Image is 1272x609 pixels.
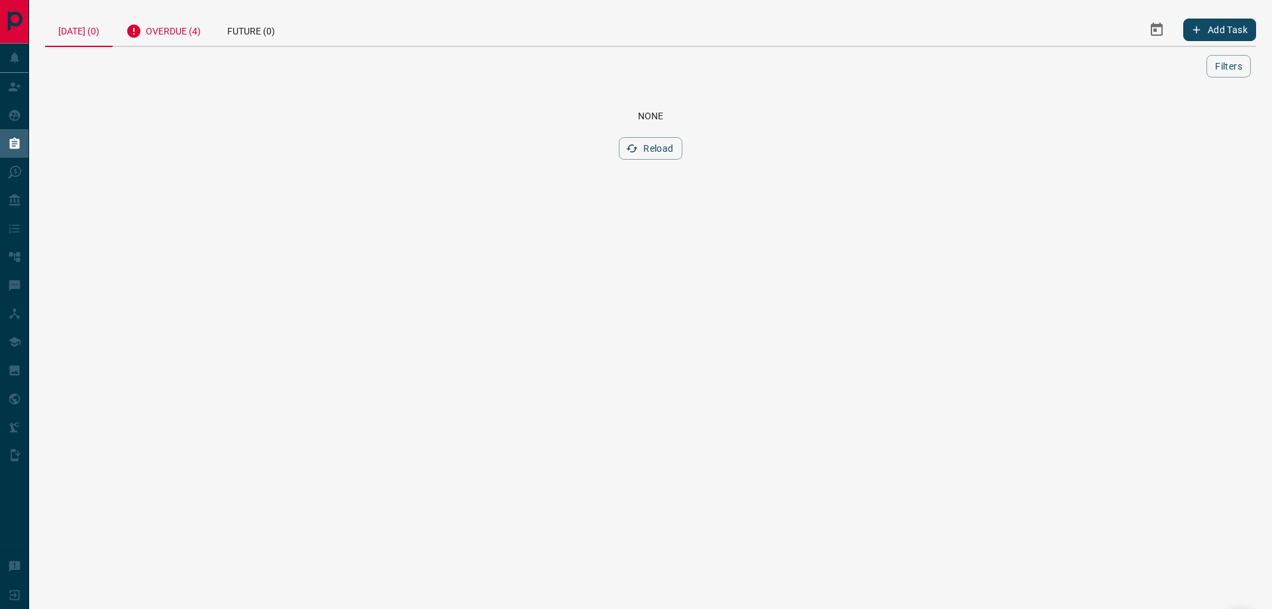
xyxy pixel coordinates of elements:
button: Reload [619,137,682,160]
button: Add Task [1183,19,1256,41]
div: None [61,111,1240,121]
div: Future (0) [214,13,288,46]
div: Overdue (4) [113,13,214,46]
div: [DATE] (0) [45,13,113,47]
button: Filters [1206,55,1251,78]
button: Select Date Range [1141,14,1173,46]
